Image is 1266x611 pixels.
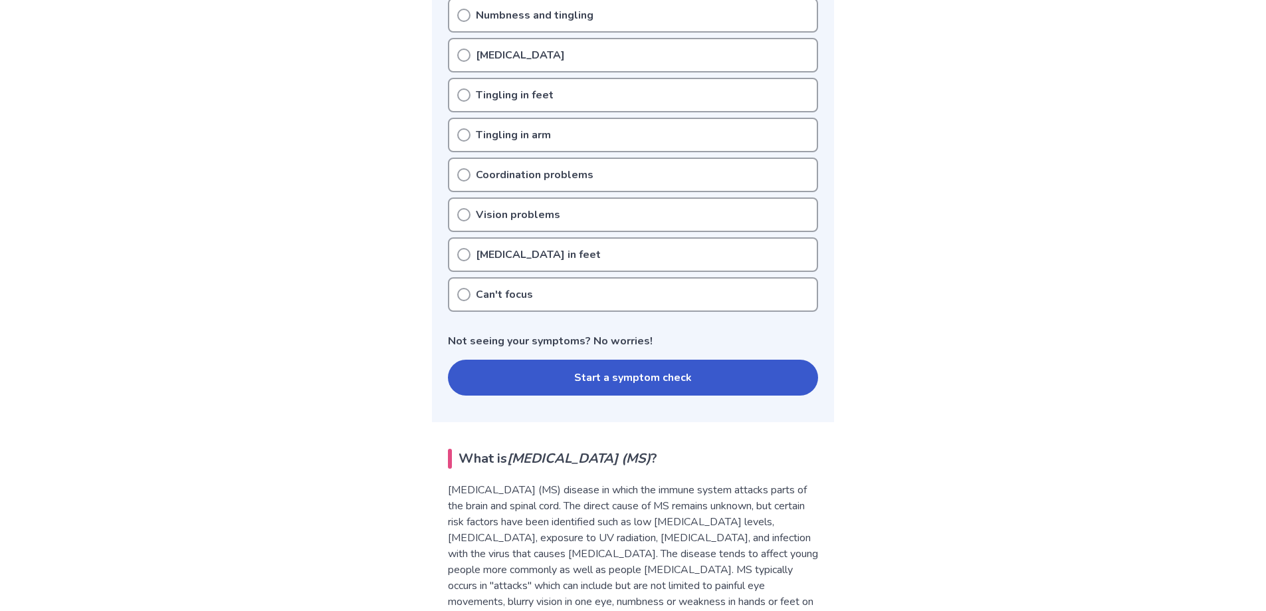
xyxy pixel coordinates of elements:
p: Not seeing your symptoms? No worries! [448,333,818,349]
em: [MEDICAL_DATA] (MS) [507,449,651,467]
p: [MEDICAL_DATA] [476,47,565,63]
p: [MEDICAL_DATA] in feet [476,247,601,263]
p: Can't focus [476,287,533,303]
h2: What is ? [448,449,818,469]
p: Numbness and tingling [476,7,593,23]
p: Coordination problems [476,167,593,183]
p: Tingling in arm [476,127,551,143]
p: Vision problems [476,207,560,223]
p: Tingling in feet [476,87,554,103]
button: Start a symptom check [448,360,818,396]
